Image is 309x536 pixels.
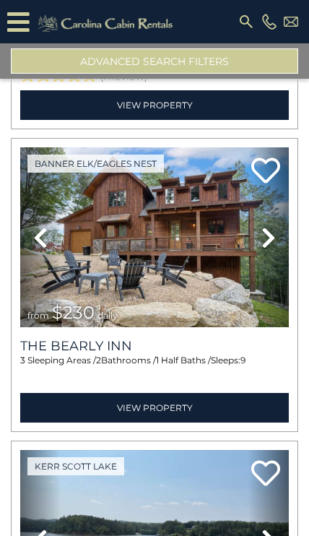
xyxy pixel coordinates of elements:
[96,355,101,366] span: 2
[20,393,289,423] a: View Property
[20,355,25,366] span: 3
[240,355,245,366] span: 9
[251,156,280,187] a: Add to favorites
[156,355,211,366] span: 1 Half Baths /
[238,13,255,30] img: search-regular.svg
[20,354,289,389] div: Sleeping Areas / Bathrooms / Sleeps:
[52,302,95,323] span: $230
[27,457,124,475] a: Kerr Scott Lake
[251,459,280,490] a: Add to favorites
[27,310,49,321] span: from
[20,338,289,354] a: The Bearly Inn
[20,90,289,120] a: View Property
[97,310,118,321] span: daily
[20,147,289,327] img: thumbnail_167078144.jpeg
[32,13,182,35] img: Khaki-logo.png
[11,48,298,74] button: Advanced Search Filters
[27,155,164,173] a: Banner Elk/Eagles Nest
[258,14,280,29] a: [PHONE_NUMBER]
